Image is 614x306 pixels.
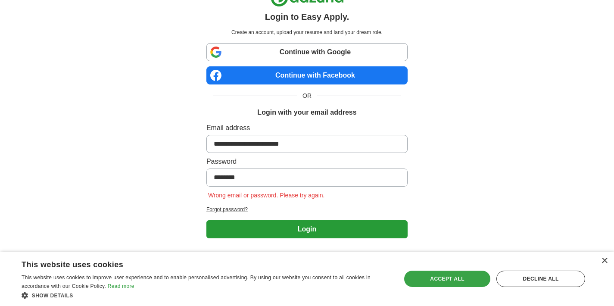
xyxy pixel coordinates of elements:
[601,258,608,264] div: Close
[108,283,134,289] a: Read more, opens a new window
[257,107,356,118] h1: Login with your email address
[206,123,408,133] label: Email address
[297,91,317,100] span: OR
[22,275,371,289] span: This website uses cookies to improve user experience and to enable personalised advertising. By u...
[206,206,408,213] a: Forgot password?
[206,156,408,167] label: Password
[206,43,408,61] a: Continue with Google
[206,192,327,199] span: Wrong email or password. Please try again.
[206,220,408,238] button: Login
[265,10,349,23] h1: Login to Easy Apply.
[208,28,406,36] p: Create an account, upload your resume and land your dream role.
[206,66,408,84] a: Continue with Facebook
[22,291,390,300] div: Show details
[22,257,368,270] div: This website uses cookies
[32,293,73,299] span: Show details
[496,271,585,287] div: Decline all
[404,271,490,287] div: Accept all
